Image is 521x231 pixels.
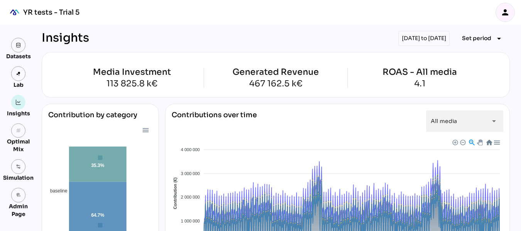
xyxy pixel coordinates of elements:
[16,192,21,198] i: admin_panel_settings
[477,140,481,144] div: Panning
[493,139,499,145] div: Menu
[16,42,21,48] img: data.svg
[10,81,27,89] div: Lab
[6,4,23,21] div: mediaROI
[44,188,67,194] span: baseline
[383,68,457,76] div: ROAS - All media
[7,110,30,117] div: Insights
[3,138,34,153] div: Optimal Mix
[173,177,177,209] text: Contribution (€)
[142,126,148,133] div: Menu
[468,139,474,145] div: Selection Zoom
[452,139,457,145] div: Zoom In
[16,128,21,133] i: grain
[16,164,21,169] img: settings.svg
[383,79,457,88] div: 4.1
[233,79,319,88] div: 467 162.5 k€
[23,8,79,17] div: YR tests - Trial 5
[3,174,34,182] div: Simulation
[431,118,457,125] span: All media
[181,195,200,199] tspan: 2 000 000
[3,202,34,218] div: Admin Page
[181,147,200,152] tspan: 4 000 000
[60,79,203,88] div: 113 825.8 k€
[494,34,504,43] i: arrow_drop_down
[42,31,89,46] div: Insights
[489,116,499,126] i: arrow_drop_down
[16,99,21,105] img: graph.svg
[460,139,465,145] div: Zoom Out
[456,32,510,46] button: Expand "Set period"
[398,31,450,46] div: [DATE] to [DATE]
[181,171,200,176] tspan: 3 000 000
[501,8,510,17] i: person
[462,34,491,43] span: Set period
[6,52,31,60] div: Datasets
[172,110,257,132] div: Contributions over time
[60,68,203,76] div: Media Investment
[233,68,319,76] div: Generated Revenue
[16,71,21,76] img: lab.svg
[48,110,152,126] div: Contribution by category
[485,139,492,145] div: Reset Zoom
[181,219,200,223] tspan: 1 000 000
